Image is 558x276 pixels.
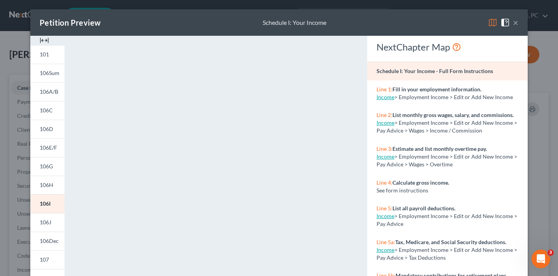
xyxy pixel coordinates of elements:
[40,88,58,95] span: 106A/B
[377,205,392,211] span: Line 5:
[377,119,517,134] span: > Employment Income > Edit or Add New Income > Pay Advice > Wages > Income / Commission
[30,250,65,269] a: 107
[30,194,65,213] a: 106I
[377,145,392,152] span: Line 3:
[513,18,518,27] button: ×
[40,238,59,244] span: 106Dec
[377,213,394,219] a: Income
[377,153,517,168] span: > Employment Income > Edit or Add New Income > Pay Advice > Wages > Overtime
[40,200,51,207] span: 106I
[500,18,510,27] img: help-close-5ba153eb36485ed6c1ea00a893f15db1cb9b99d6cae46e1a8edb6c62d00a1a76.svg
[377,246,394,253] a: Income
[392,145,487,152] strong: Estimate and list monthly overtime pay.
[377,94,394,100] a: Income
[532,250,550,268] iframe: Intercom live chat
[40,163,53,169] span: 106G
[395,239,506,245] strong: Tax, Medicare, and Social Security deductions.
[392,205,455,211] strong: List all payroll deductions.
[40,17,101,28] div: Petition Preview
[30,64,65,82] a: 106Sum
[392,179,449,186] strong: Calculate gross income.
[377,179,392,186] span: Line 4:
[377,239,395,245] span: Line 5a:
[30,101,65,120] a: 106C
[377,41,518,53] div: NextChapter Map
[30,45,65,64] a: 101
[30,213,65,232] a: 106J
[30,82,65,101] a: 106A/B
[392,112,514,118] strong: List monthly gross wages, salary, and commissions.
[40,51,49,58] span: 101
[40,70,59,76] span: 106Sum
[377,246,517,261] span: > Employment Income > Edit or Add New Income > Pay Advice > Tax Deductions
[394,94,513,100] span: > Employment Income > Edit or Add New Income
[30,176,65,194] a: 106H
[263,18,326,27] div: Schedule I: Your Income
[40,182,53,188] span: 106H
[488,18,497,27] img: map-eea8200ae884c6f1103ae1953ef3d486a96c86aabb227e865a55264e3737af1f.svg
[40,256,49,263] span: 107
[30,138,65,157] a: 106E/F
[377,213,517,227] span: > Employment Income > Edit or Add New Income > Pay Advice
[40,107,53,114] span: 106C
[30,232,65,250] a: 106Dec
[377,112,392,118] span: Line 2:
[40,36,49,45] img: expand-e0f6d898513216a626fdd78e52531dac95497ffd26381d4c15ee2fc46db09dca.svg
[377,119,394,126] a: Income
[548,250,554,256] span: 3
[392,86,481,93] strong: Fill in your employment information.
[40,126,53,132] span: 106D
[377,153,394,160] a: Income
[40,144,57,151] span: 106E/F
[40,219,51,225] span: 106J
[30,120,65,138] a: 106D
[377,187,428,194] span: See form instructions
[30,157,65,176] a: 106G
[377,86,392,93] span: Line 1:
[377,68,493,74] strong: Schedule I: Your Income - Full Form Instructions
